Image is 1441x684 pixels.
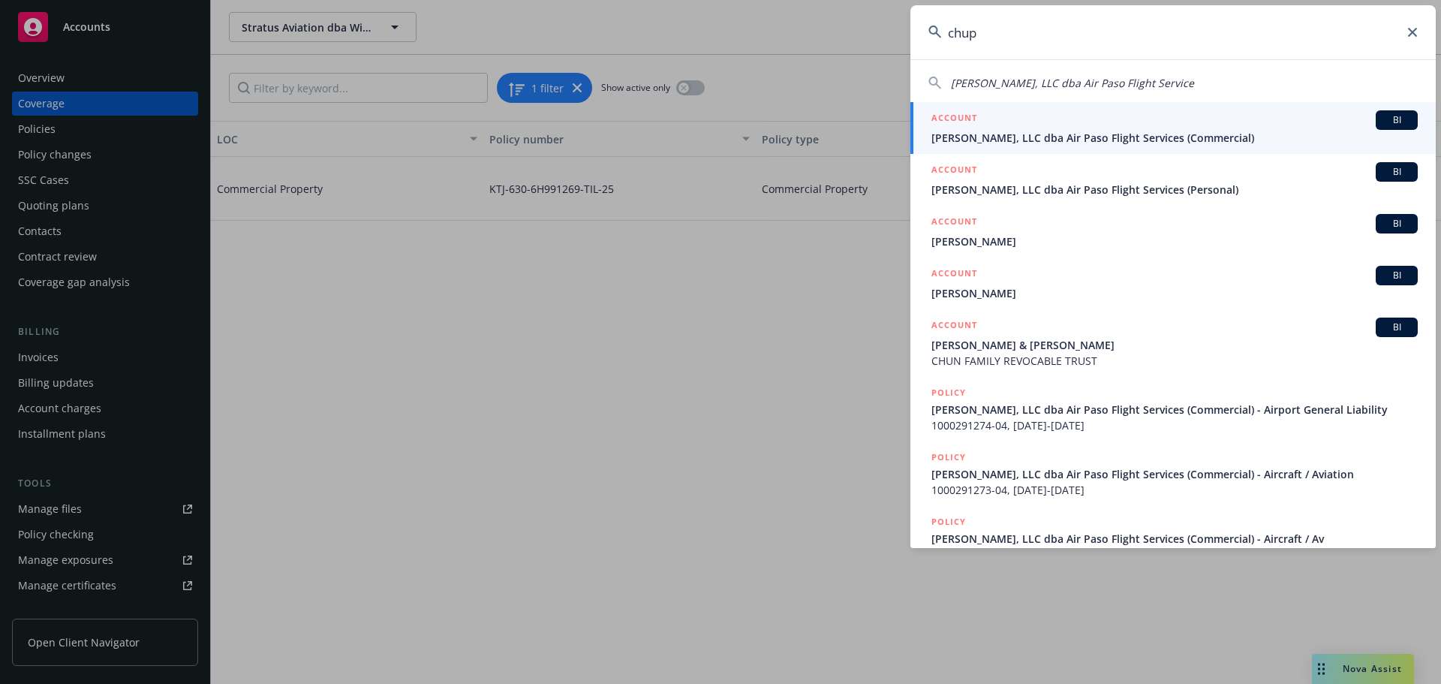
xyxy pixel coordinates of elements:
span: 1000291274-04, [DATE]-[DATE] [931,417,1418,433]
a: POLICY[PERSON_NAME], LLC dba Air Paso Flight Services (Commercial) - Aircraft / Av1000291273-03, ... [910,506,1436,571]
span: [PERSON_NAME], LLC dba Air Paso Flight Services (Commercial) - Aircraft / Av [931,531,1418,547]
input: Search... [910,5,1436,59]
span: [PERSON_NAME] [931,285,1418,301]
h5: ACCOUNT [931,162,977,180]
a: ACCOUNTBI[PERSON_NAME] & [PERSON_NAME]CHUN FAMILY REVOCABLE TRUST [910,309,1436,377]
h5: ACCOUNT [931,318,977,336]
a: ACCOUNTBI[PERSON_NAME] [910,258,1436,309]
span: [PERSON_NAME] [931,234,1418,249]
span: BI [1382,165,1412,179]
span: 1000291273-03, [DATE]-[DATE] [931,547,1418,562]
span: BI [1382,321,1412,334]
span: [PERSON_NAME], LLC dba Air Paso Flight Services (Commercial) - Airport General Liability [931,402,1418,417]
span: [PERSON_NAME] & [PERSON_NAME] [931,337,1418,353]
span: BI [1382,113,1412,127]
span: [PERSON_NAME], LLC dba Air Paso Flight Service [951,76,1194,90]
span: BI [1382,269,1412,282]
a: POLICY[PERSON_NAME], LLC dba Air Paso Flight Services (Commercial) - Aircraft / Aviation100029127... [910,441,1436,506]
a: ACCOUNTBI[PERSON_NAME] [910,206,1436,258]
h5: ACCOUNT [931,214,977,232]
span: [PERSON_NAME], LLC dba Air Paso Flight Services (Commercial) [931,130,1418,146]
a: POLICY[PERSON_NAME], LLC dba Air Paso Flight Services (Commercial) - Airport General Liability100... [910,377,1436,441]
h5: POLICY [931,450,966,465]
a: ACCOUNTBI[PERSON_NAME], LLC dba Air Paso Flight Services (Personal) [910,154,1436,206]
h5: ACCOUNT [931,266,977,284]
a: ACCOUNTBI[PERSON_NAME], LLC dba Air Paso Flight Services (Commercial) [910,102,1436,154]
h5: POLICY [931,385,966,400]
span: BI [1382,217,1412,231]
span: CHUN FAMILY REVOCABLE TRUST [931,353,1418,369]
h5: POLICY [931,514,966,529]
h5: ACCOUNT [931,110,977,128]
span: [PERSON_NAME], LLC dba Air Paso Flight Services (Personal) [931,182,1418,197]
span: [PERSON_NAME], LLC dba Air Paso Flight Services (Commercial) - Aircraft / Aviation [931,466,1418,482]
span: 1000291273-04, [DATE]-[DATE] [931,482,1418,498]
